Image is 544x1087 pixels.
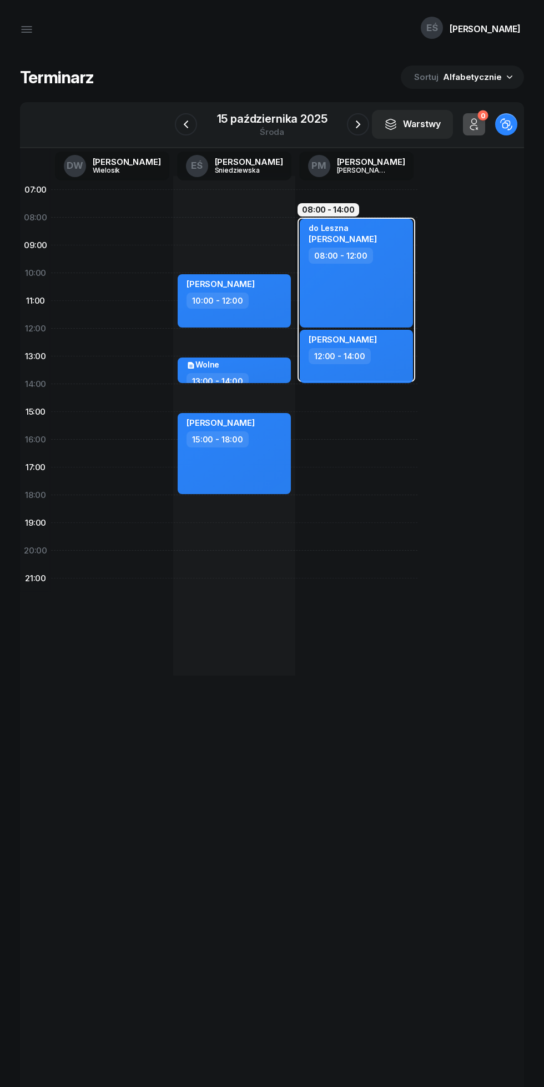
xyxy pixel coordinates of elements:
div: [PERSON_NAME] [93,158,161,166]
div: 11:00 [20,287,51,315]
div: Warstwy [384,117,441,132]
div: [PERSON_NAME] [450,24,521,33]
span: [PERSON_NAME] [309,334,377,345]
a: PM[PERSON_NAME][PERSON_NAME] [299,152,414,180]
span: [PERSON_NAME] [187,279,255,289]
div: 10:00 [20,259,51,287]
button: 0 [463,113,485,135]
div: 13:00 - 14:00 [187,373,249,389]
button: Warstwy [372,110,453,139]
div: środa [217,128,328,136]
div: 16:00 [20,426,51,454]
div: 15 października 2025 [217,113,328,124]
div: 18:00 [20,481,51,509]
div: 21:00 [20,565,51,592]
div: 13:00 [20,343,51,370]
a: EŚ[PERSON_NAME]Śniedziewska [177,152,292,180]
span: Sortuj [414,70,441,84]
span: Alfabetycznie [443,72,502,82]
div: 12:00 [20,315,51,343]
div: do Leszna [309,223,377,233]
div: 14:00 [20,370,51,398]
button: Sortuj Alfabetycznie [401,66,524,89]
div: 08:00 - 12:00 [309,248,373,264]
div: 15:00 [20,398,51,426]
div: 08:00 [20,204,51,232]
span: [PERSON_NAME] [309,234,377,244]
div: 10:00 - 12:00 [187,293,249,309]
div: 0 [477,110,488,121]
h1: Terminarz [20,67,94,87]
div: 12:00 - 14:00 [309,348,371,364]
span: DW [67,161,83,170]
div: 07:00 [20,176,51,204]
span: PM [311,161,326,170]
div: Śniedziewska [215,167,268,174]
span: [PERSON_NAME] [187,417,255,428]
div: Wielosik [93,167,146,174]
div: 09:00 [20,232,51,259]
div: [PERSON_NAME] [215,158,283,166]
div: 20:00 [20,537,51,565]
div: 15:00 - 18:00 [187,431,249,447]
a: DW[PERSON_NAME]Wielosik [55,152,170,180]
div: [PERSON_NAME] [337,158,405,166]
div: 19:00 [20,509,51,537]
div: 17:00 [20,454,51,481]
div: Wolne [187,360,219,370]
span: EŚ [191,161,203,170]
div: [PERSON_NAME] [337,167,390,174]
span: EŚ [426,23,438,33]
